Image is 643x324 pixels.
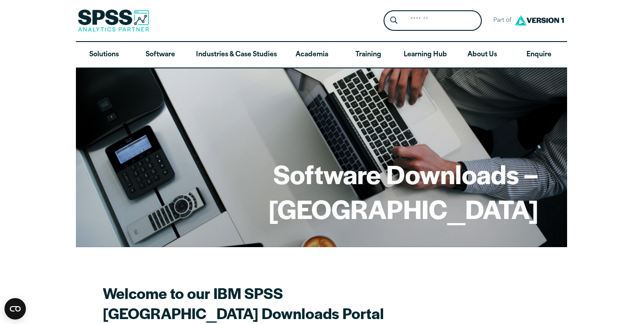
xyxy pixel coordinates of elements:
[104,156,539,226] h1: Software Downloads – [GEOGRAPHIC_DATA]
[454,42,510,68] a: About Us
[513,12,566,29] img: Version1 Logo
[511,42,567,68] a: Enquire
[384,10,482,31] form: Site Header Search Form
[386,13,402,29] button: Search magnifying glass icon
[284,42,340,68] a: Academia
[103,283,415,323] h2: Welcome to our IBM SPSS [GEOGRAPHIC_DATA] Downloads Portal
[76,42,132,68] a: Solutions
[340,42,397,68] a: Training
[189,42,284,68] a: Industries & Case Studies
[489,14,513,27] span: Part of
[397,42,454,68] a: Learning Hub
[78,9,149,32] img: SPSS Analytics Partner
[4,298,26,320] button: Open CMP widget
[76,42,567,68] nav: Desktop version of site main menu
[132,42,188,68] a: Software
[390,17,397,24] svg: Search magnifying glass icon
